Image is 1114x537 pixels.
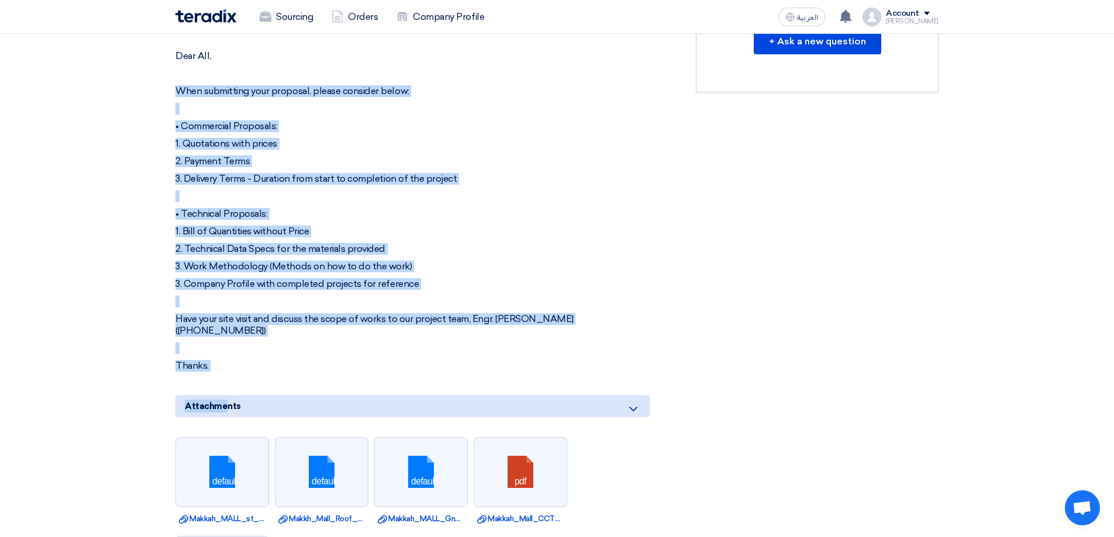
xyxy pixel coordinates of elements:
button: + Ask a new question [754,29,881,54]
a: Company Profile [387,4,494,30]
a: Sourcing [250,4,322,30]
p: 3. Work Methodology (Methods on how to do the work) [175,261,650,272]
div: [PERSON_NAME] [886,18,939,25]
a: Makkah_Mall_CCTV_Project_UTP_Fluke_Test_Report.pdf [477,513,564,525]
p: 2. Payment Terms [175,155,650,167]
p: Have your site visit and discuss the scope of works to our project team, Engr. [PERSON_NAME] ([PH... [175,313,650,337]
p: 3. Delivery Terms - Duration from start to completion of the project [175,173,650,185]
span: العربية [797,13,818,22]
a: Makkah_MALL_Gnd_Floor_CCTV_Layout_.dwg [378,513,464,525]
p: 3. Company Profile with completed projects for reference [175,278,650,290]
div: Account [886,9,919,19]
a: Makkh_Mall_Roof_CCTV_Layout_.dwg [278,513,365,525]
button: العربية [778,8,825,26]
a: Makkah_MALL_st_Floor_CCTV_Layout_.dwg [179,513,265,525]
p: When submitting your proposal, please consider below: [175,85,650,97]
p: 1. Bill of Quantities without Price [175,226,650,237]
img: Teradix logo [175,9,236,23]
p: • Technical Proposals: [175,208,650,220]
img: profile_test.png [863,8,881,26]
p: • Commercial Proposals: [175,120,650,132]
p: Dear All, [175,50,650,62]
a: Open chat [1065,490,1100,525]
a: Orders [322,4,387,30]
p: 2. Technical Data Specs for the materials provided [175,243,650,255]
span: Attachments [185,400,241,413]
p: Thanks. [175,360,650,372]
p: 1. Quotations with prices [175,138,650,150]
